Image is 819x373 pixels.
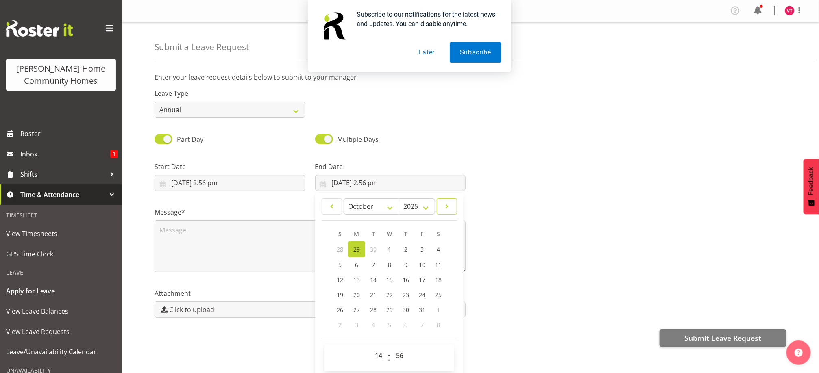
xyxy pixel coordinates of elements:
div: Subscribe to our notifications for the latest news and updates. You can disable anytime. [350,10,501,28]
label: End Date [315,162,466,171]
a: 28 [365,302,381,317]
span: T [372,230,375,238]
a: 20 [348,287,365,302]
span: 31 [419,306,425,314]
a: 5 [332,257,348,272]
span: 7 [372,261,375,269]
span: 27 [353,306,360,314]
span: 17 [419,276,425,284]
span: 2 [404,245,407,253]
a: 21 [365,287,381,302]
span: 4 [437,245,440,253]
span: M [354,230,359,238]
a: 6 [348,257,365,272]
span: 21 [370,291,377,299]
a: 11 [430,257,447,272]
span: Inbox [20,148,110,160]
span: 5 [388,321,391,329]
span: 9 [404,261,407,269]
button: Subscribe [450,42,501,63]
span: 1 [110,150,118,158]
span: 19 [337,291,343,299]
span: 26 [337,306,343,314]
a: View Leave Balances [2,301,120,321]
a: View Timesheets [2,223,120,244]
span: 6 [404,321,407,329]
span: 3 [355,321,358,329]
a: 12 [332,272,348,287]
span: View Timesheets [6,228,116,240]
span: T [404,230,407,238]
span: Feedback [808,167,815,195]
label: Attachment [155,288,466,298]
span: View Leave Balances [6,305,116,317]
span: Submit Leave Request [684,333,761,343]
a: 17 [414,272,430,287]
span: 2 [338,321,342,329]
span: S [437,230,440,238]
img: notification icon [318,10,350,42]
span: 12 [337,276,343,284]
a: 2 [398,241,414,257]
a: 9 [398,257,414,272]
span: 29 [353,245,360,253]
a: 25 [430,287,447,302]
span: 14 [370,276,377,284]
span: 30 [370,245,377,253]
input: Click to select... [155,175,305,191]
a: 16 [398,272,414,287]
div: Leave [2,264,120,281]
span: 5 [338,261,342,269]
a: 31 [414,302,430,317]
span: Roster [20,128,118,140]
span: 22 [386,291,393,299]
a: 27 [348,302,365,317]
span: 15 [386,276,393,284]
span: 10 [419,261,425,269]
label: Leave Type [155,89,305,98]
a: 1 [381,241,398,257]
span: 20 [353,291,360,299]
a: 4 [430,241,447,257]
span: 11 [435,261,442,269]
a: 30 [398,302,414,317]
span: 25 [435,291,442,299]
span: 16 [403,276,409,284]
span: 24 [419,291,425,299]
span: 30 [403,306,409,314]
a: View Leave Requests [2,321,120,342]
span: 7 [420,321,424,329]
a: 18 [430,272,447,287]
span: 13 [353,276,360,284]
label: Message* [155,207,466,217]
span: Multiple Days [338,135,379,144]
p: Enter your leave request details below to submit to your manager [155,72,786,82]
input: Click to select... [315,175,466,191]
a: Leave/Unavailability Calendar [2,342,120,362]
button: Feedback - Show survey [804,159,819,214]
a: 15 [381,272,398,287]
span: 28 [370,306,377,314]
a: GPS Time Clock [2,244,120,264]
span: 3 [420,245,424,253]
span: 29 [386,306,393,314]
a: 13 [348,272,365,287]
span: 8 [388,261,391,269]
span: 18 [435,276,442,284]
span: 8 [437,321,440,329]
a: 26 [332,302,348,317]
span: Leave/Unavailability Calendar [6,346,116,358]
span: 1 [388,245,391,253]
span: Apply for Leave [6,285,116,297]
a: 29 [381,302,398,317]
span: 6 [355,261,358,269]
a: 10 [414,257,430,272]
span: 23 [403,291,409,299]
span: W [387,230,392,238]
a: 24 [414,287,430,302]
a: Apply for Leave [2,281,120,301]
span: S [338,230,342,238]
span: F [421,230,424,238]
span: Shifts [20,168,106,180]
span: Click to upload [169,305,214,314]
